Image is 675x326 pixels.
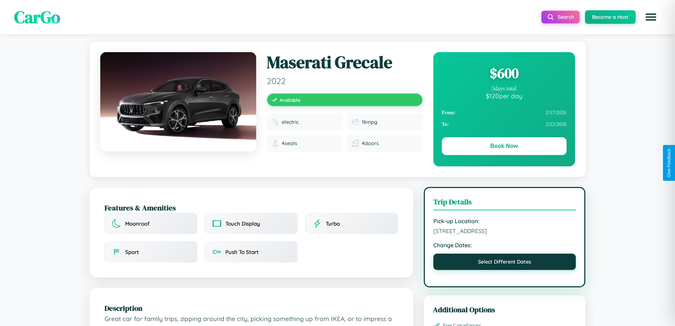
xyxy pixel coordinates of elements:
div: $ 600 [442,63,567,83]
strong: To: [442,121,449,127]
button: Select Different Dates [433,254,576,270]
div: Give Feedback [666,149,671,177]
h3: Trip Details [433,197,576,210]
strong: Pick-up Location: [433,217,576,225]
span: Available [280,97,300,103]
div: $ 120 per day [442,92,567,100]
h3: Additional Options [433,304,576,315]
img: Fuel type [272,118,279,126]
span: 4 doors [362,140,379,147]
img: Maserati Grecale 2022 [100,52,256,151]
span: [STREET_ADDRESS] [433,227,576,234]
strong: From: [442,110,456,116]
img: Fuel efficiency [352,118,359,126]
span: 2022 [267,76,423,86]
button: Search [541,11,580,23]
h2: Features & Amenities [105,203,398,213]
h1: Maserati Grecale [267,52,423,73]
span: electric [282,119,299,125]
img: Seats [272,140,279,147]
div: 5 days total [442,85,567,92]
h2: Description [105,303,398,313]
button: Open menu [641,7,661,27]
span: 16 mpg [362,119,377,125]
span: CarGo [14,5,60,29]
span: Search [558,14,574,20]
span: 4 seats [282,140,297,147]
span: Touch Display [225,220,260,227]
button: Become a Host [585,10,636,24]
span: Sport [125,249,139,255]
span: Push To Start [225,249,259,255]
span: Moonroof [125,220,150,227]
button: Book Now [442,137,567,155]
div: 2 / 17 / 2026 [442,107,567,118]
img: Doors [352,140,359,147]
span: Turbo [326,220,340,227]
div: 2 / 22 / 2026 [442,118,567,130]
strong: Change Dates: [433,242,576,249]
